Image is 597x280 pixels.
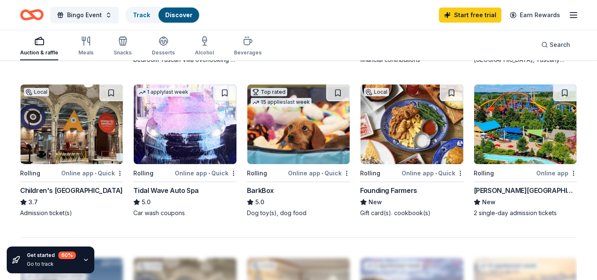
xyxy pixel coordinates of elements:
button: Bingo Event [50,7,119,23]
span: 5.0 [255,197,264,207]
div: Meals [78,49,93,56]
div: Rolling [247,168,267,178]
button: Search [535,36,577,53]
div: 1 apply last week [137,88,190,97]
div: Auction & raffle [20,49,58,56]
div: Desserts [152,49,175,56]
span: • [208,170,210,177]
div: Founding Farmers [360,185,417,195]
span: • [435,170,437,177]
div: Rolling [133,168,153,178]
button: Snacks [114,33,132,60]
span: New [482,197,496,207]
a: Discover [165,11,192,18]
img: Image for Dorney Park & Wildwater Kingdom [474,85,576,164]
div: Online app Quick [61,168,123,178]
div: Rolling [20,168,40,178]
a: Image for Founding FarmersLocalRollingOnline app•QuickFounding FarmersNewGift card(s). cookbook(s) [360,84,463,217]
span: • [95,170,96,177]
span: Search [550,40,570,50]
img: Image for Founding Farmers [361,85,463,164]
div: Local [24,88,49,96]
a: Image for BarkBoxTop rated15 applieslast weekRollingOnline app•QuickBarkBox5.0Dog toy(s), dog food [247,84,350,217]
button: TrackDiscover [125,7,200,23]
div: Local [364,88,389,96]
div: Car wash coupons [133,209,236,217]
button: Auction & raffle [20,33,58,60]
a: Image for Children's Museum of PittsburghLocalRollingOnline app•QuickChildren's [GEOGRAPHIC_DATA]... [20,84,123,217]
div: Rolling [360,168,380,178]
a: Track [133,11,150,18]
div: 2 single-day admission tickets [474,209,577,217]
div: Beverages [234,49,262,56]
button: Desserts [152,33,175,60]
div: Gift card(s). cookbook(s) [360,209,463,217]
div: Go to track [27,261,76,267]
div: Snacks [114,49,132,56]
img: Image for Tidal Wave Auto Spa [134,85,236,164]
a: Earn Rewards [505,8,565,23]
a: Image for Tidal Wave Auto Spa1 applylast weekRollingOnline app•QuickTidal Wave Auto Spa5.0Car was... [133,84,236,217]
span: • [322,170,323,177]
a: Image for Dorney Park & Wildwater KingdomRollingOnline app[PERSON_NAME][GEOGRAPHIC_DATA]New2 sing... [474,84,577,217]
div: Admission ticket(s) [20,209,123,217]
div: Rolling [474,168,494,178]
div: Dog toy(s), dog food [247,209,350,217]
div: Children's [GEOGRAPHIC_DATA] [20,185,123,195]
div: Get started [27,252,76,259]
img: Image for Children's Museum of Pittsburgh [21,85,123,164]
span: Bingo Event [67,10,102,20]
span: 5.0 [142,197,151,207]
a: Home [20,5,44,25]
a: Start free trial [439,8,501,23]
img: Image for BarkBox [247,85,350,164]
div: Online app Quick [288,168,350,178]
div: [PERSON_NAME][GEOGRAPHIC_DATA] [474,185,577,195]
div: Alcohol [195,49,214,56]
div: Online app Quick [402,168,464,178]
div: BarkBox [247,185,274,195]
button: Meals [78,33,93,60]
button: Beverages [234,33,262,60]
div: Top rated [251,88,287,96]
div: Tidal Wave Auto Spa [133,185,198,195]
span: New [369,197,382,207]
div: 60 % [58,252,76,259]
span: 3.7 [29,197,38,207]
button: Alcohol [195,33,214,60]
div: 15 applies last week [251,98,311,107]
div: Online app [536,168,577,178]
div: Online app Quick [175,168,237,178]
